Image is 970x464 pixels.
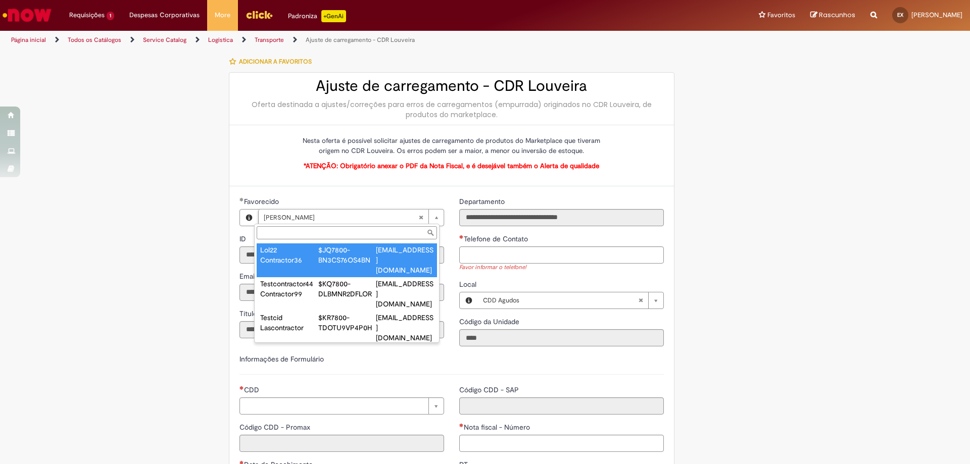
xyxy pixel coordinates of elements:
div: [EMAIL_ADDRESS][DOMAIN_NAME] [376,313,433,343]
div: Testcontractor44 Contractor99 [260,279,318,299]
div: $KQ7800-DLBMNR2DFLOR [318,279,376,299]
div: [EMAIL_ADDRESS][DOMAIN_NAME] [376,245,433,275]
div: $JQ7800-BN3CS76OS4BN [318,245,376,265]
div: Lol22 Contractor36 [260,245,318,265]
div: $KR7800-TDOTU9VP4P0H [318,313,376,333]
div: [EMAIL_ADDRESS][DOMAIN_NAME] [376,279,433,309]
div: Testcid Lascontractor [260,313,318,333]
ul: Favorecido [255,241,439,342]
